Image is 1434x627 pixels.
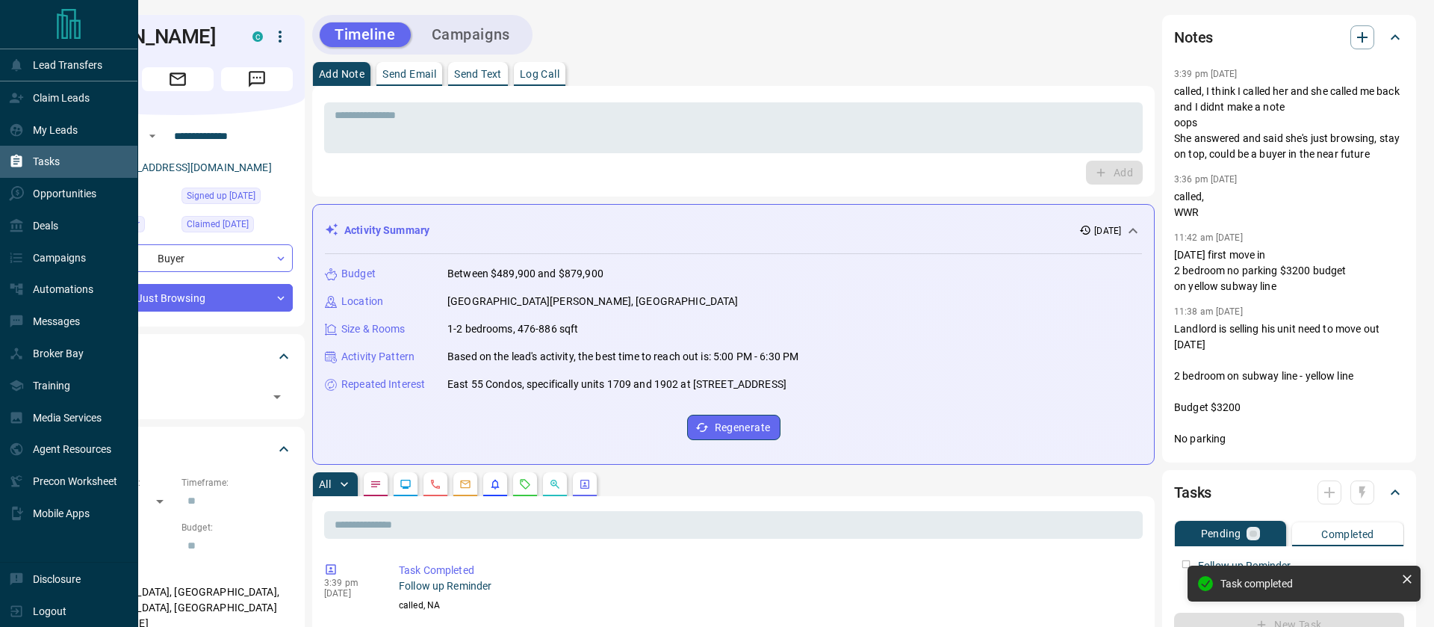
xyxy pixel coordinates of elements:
[1174,69,1238,79] p: 3:39 pm [DATE]
[103,161,272,173] a: [EMAIL_ADDRESS][DOMAIN_NAME]
[320,22,411,47] button: Timeline
[63,244,293,272] div: Buyer
[399,578,1137,594] p: Follow up Reminder
[341,321,406,337] p: Size & Rooms
[319,479,331,489] p: All
[447,266,603,282] p: Between $489,900 and $879,900
[221,67,293,91] span: Message
[341,266,376,282] p: Budget
[324,588,376,599] p: [DATE]
[1198,558,1291,574] p: Follow up Reminder
[399,599,1137,612] p: called, NA
[1174,189,1404,220] p: called, WWR
[447,294,738,309] p: [GEOGRAPHIC_DATA][PERSON_NAME], [GEOGRAPHIC_DATA]
[579,478,591,490] svg: Agent Actions
[1174,174,1238,185] p: 3:36 pm [DATE]
[341,349,415,365] p: Activity Pattern
[142,67,214,91] span: Email
[63,284,293,312] div: Just Browsing
[549,478,561,490] svg: Opportunities
[1174,481,1211,504] h2: Tasks
[267,386,288,407] button: Open
[1174,84,1404,162] p: called, I think I called her and she called me back and I didnt make a note oops She answered and...
[1094,224,1121,238] p: [DATE]
[324,578,376,588] p: 3:39 pm
[181,521,293,534] p: Budget:
[454,69,502,79] p: Send Text
[519,478,531,490] svg: Requests
[325,217,1142,244] div: Activity Summary[DATE]
[341,294,383,309] p: Location
[63,25,230,49] h1: [PERSON_NAME]
[459,478,471,490] svg: Emails
[181,476,293,489] p: Timeframe:
[447,377,786,392] p: East 55 Condos, specifically units 1709 and 1902 at [STREET_ADDRESS]
[181,216,293,237] div: Mon Jul 22 2024
[1174,321,1404,510] p: Landlord is selling his unit need to move out [DATE] 2 bedroom on subway line - yellow line Budge...
[1174,247,1404,294] p: [DATE] first move in 2 bedroom no parking $3200 budget on yellow subway line
[1174,306,1243,317] p: 11:38 am [DATE]
[63,566,293,580] p: Areas Searched:
[1321,529,1374,540] p: Completed
[399,563,1137,578] p: Task Completed
[181,188,293,209] div: Wed Jan 10 2024
[520,69,559,79] p: Log Call
[382,69,436,79] p: Send Email
[429,478,441,490] svg: Calls
[143,127,161,145] button: Open
[63,339,293,374] div: Tags
[252,31,263,42] div: condos.ca
[63,431,293,467] div: Criteria
[1174,232,1243,243] p: 11:42 am [DATE]
[447,349,798,365] p: Based on the lead's activity, the best time to reach out is: 5:00 PM - 6:30 PM
[1201,528,1241,539] p: Pending
[489,478,501,490] svg: Listing Alerts
[1174,25,1213,49] h2: Notes
[341,377,425,392] p: Repeated Interest
[1220,578,1395,590] div: Task completed
[187,217,249,232] span: Claimed [DATE]
[319,69,364,79] p: Add Note
[447,321,578,337] p: 1-2 bedrooms, 476-886 sqft
[687,415,780,440] button: Regenerate
[370,478,382,490] svg: Notes
[400,478,412,490] svg: Lead Browsing Activity
[344,223,429,238] p: Activity Summary
[1174,475,1404,510] div: Tasks
[1174,19,1404,55] div: Notes
[417,22,525,47] button: Campaigns
[187,188,255,203] span: Signed up [DATE]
